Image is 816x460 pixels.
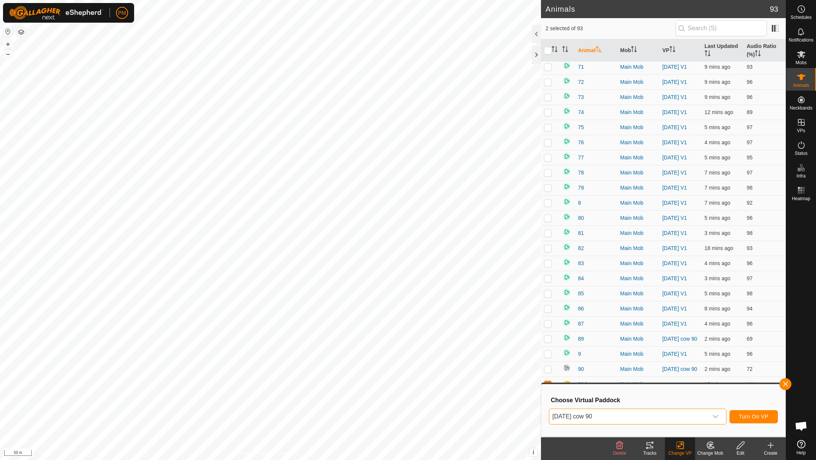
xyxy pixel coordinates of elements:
[705,290,730,296] span: 14 Oct 2025, 1:38 pm
[746,260,753,266] span: 96
[662,215,687,221] a: [DATE] V1
[705,366,730,372] span: 14 Oct 2025, 1:40 pm
[9,6,104,20] img: Gallagher Logo
[746,124,753,130] span: 97
[729,410,778,423] button: Turn On VP
[578,335,584,343] span: 89
[241,450,269,457] a: Privacy Policy
[549,409,708,424] span: 9 Oct cow 90
[620,229,657,237] div: Main Mob
[562,91,571,100] img: returning on
[562,182,571,191] img: returning on
[562,47,568,53] p-sorticon: Activate to sort
[620,93,657,101] div: Main Mob
[746,185,753,191] span: 98
[578,229,584,237] span: 81
[790,15,811,20] span: Schedules
[746,215,753,221] span: 96
[705,215,730,221] span: 14 Oct 2025, 1:38 pm
[562,167,571,176] img: returning on
[746,64,753,70] span: 93
[705,245,733,251] span: 14 Oct 2025, 1:24 pm
[562,348,571,357] img: returning on
[756,450,786,457] div: Create
[562,197,571,206] img: returning on
[705,260,730,266] span: 14 Oct 2025, 1:38 pm
[770,3,778,15] span: 93
[620,290,657,298] div: Main Mob
[739,414,768,420] span: Turn On VP
[578,275,584,282] span: 84
[705,124,730,130] span: 14 Oct 2025, 1:37 pm
[793,83,809,88] span: Animals
[743,39,786,62] th: Audio Ratio (%)
[578,63,584,71] span: 71
[620,63,657,71] div: Main Mob
[746,306,753,312] span: 94
[562,152,571,161] img: returning on
[546,25,675,32] span: 2 selected of 93
[695,450,725,457] div: Change Mob
[705,170,730,176] span: 14 Oct 2025, 1:35 pm
[662,200,687,206] a: [DATE] V1
[578,169,584,177] span: 78
[746,245,753,251] span: 93
[796,60,807,65] span: Mobs
[746,290,753,296] span: 98
[17,28,26,37] button: Map Layers
[3,49,12,59] button: –
[631,47,637,53] p-sorticon: Activate to sort
[620,259,657,267] div: Main Mob
[705,64,730,70] span: 14 Oct 2025, 1:33 pm
[746,230,753,236] span: 98
[620,244,657,252] div: Main Mob
[662,139,687,145] a: [DATE] V1
[662,306,687,312] a: [DATE] V1
[792,196,810,201] span: Heatmap
[620,350,657,358] div: Main Mob
[552,47,558,53] p-sorticon: Activate to sort
[578,108,584,116] span: 74
[662,94,687,100] a: [DATE] V1
[578,139,584,147] span: 76
[746,200,753,206] span: 92
[578,290,584,298] span: 85
[662,381,664,387] app-display-virtual-paddock-transition: -
[620,320,657,328] div: Main Mob
[705,185,730,191] span: 14 Oct 2025, 1:35 pm
[562,288,571,297] img: returning on
[620,154,657,162] div: Main Mob
[662,336,697,342] a: [DATE] cow 90
[662,245,687,251] a: [DATE] V1
[620,199,657,207] div: Main Mob
[705,200,730,206] span: 14 Oct 2025, 1:35 pm
[578,244,584,252] span: 82
[705,321,730,327] span: 14 Oct 2025, 1:38 pm
[659,39,702,62] th: VP
[796,174,805,178] span: Infra
[620,184,657,192] div: Main Mob
[578,380,589,388] span: 91dc
[675,20,767,36] input: Search (S)
[797,128,805,133] span: VPs
[662,275,687,281] a: [DATE] V1
[617,39,660,62] th: Mob
[705,79,730,85] span: 14 Oct 2025, 1:33 pm
[746,109,753,115] span: 89
[578,305,584,313] span: 86
[725,450,756,457] div: Edit
[562,212,571,221] img: returning on
[546,5,770,14] h2: Animals
[562,107,571,116] img: returning on
[578,184,584,192] span: 79
[562,61,571,70] img: returning on
[578,365,584,373] span: 90
[578,320,584,328] span: 87
[578,350,581,358] span: 9
[596,47,602,53] p-sorticon: Activate to sort
[790,106,812,110] span: Neckbands
[575,39,617,62] th: Animal
[746,366,753,372] span: 72
[578,214,584,222] span: 80
[746,275,753,281] span: 97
